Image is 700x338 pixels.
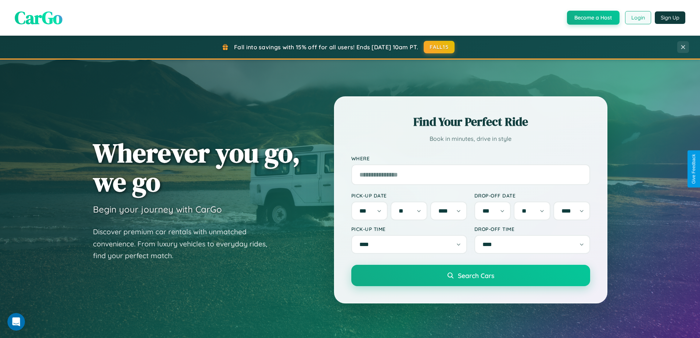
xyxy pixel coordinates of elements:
h2: Find Your Perfect Ride [351,114,590,130]
p: Book in minutes, drive in style [351,134,590,144]
label: Pick-up Date [351,192,467,199]
label: Drop-off Time [474,226,590,232]
h1: Wherever you go, we go [93,138,300,196]
iframe: Intercom live chat [7,313,25,331]
button: Sign Up [655,11,685,24]
label: Where [351,155,590,161]
label: Pick-up Time [351,226,467,232]
h3: Begin your journey with CarGo [93,204,222,215]
button: Search Cars [351,265,590,286]
button: FALL15 [424,41,455,53]
button: Login [625,11,651,24]
div: Give Feedback [691,154,696,184]
span: Search Cars [458,271,494,280]
span: CarGo [15,6,62,30]
span: Fall into savings with 15% off for all users! Ends [DATE] 10am PT. [234,43,418,51]
label: Drop-off Date [474,192,590,199]
p: Discover premium car rentals with unmatched convenience. From luxury vehicles to everyday rides, ... [93,226,277,262]
button: Become a Host [567,11,620,25]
